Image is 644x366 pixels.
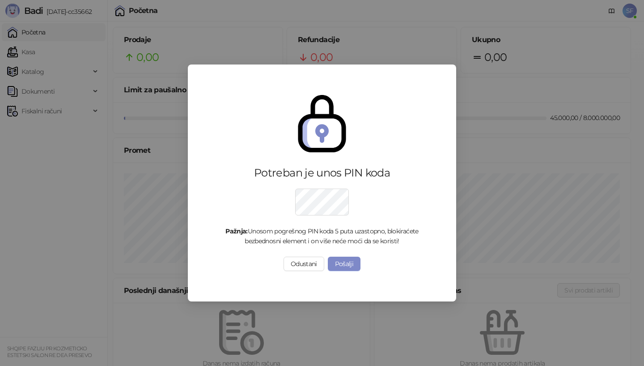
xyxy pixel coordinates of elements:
div: Potreban je unos PIN koda [213,166,431,180]
strong: Pažnja: [225,227,248,235]
img: secure.svg [293,95,351,152]
button: Pošalji [328,257,361,271]
div: Unosom pogrešnog PIN koda 5 puta uzastopno, blokiraćete bezbednosni element i on više neće moći d... [213,226,431,246]
button: Odustani [284,257,324,271]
